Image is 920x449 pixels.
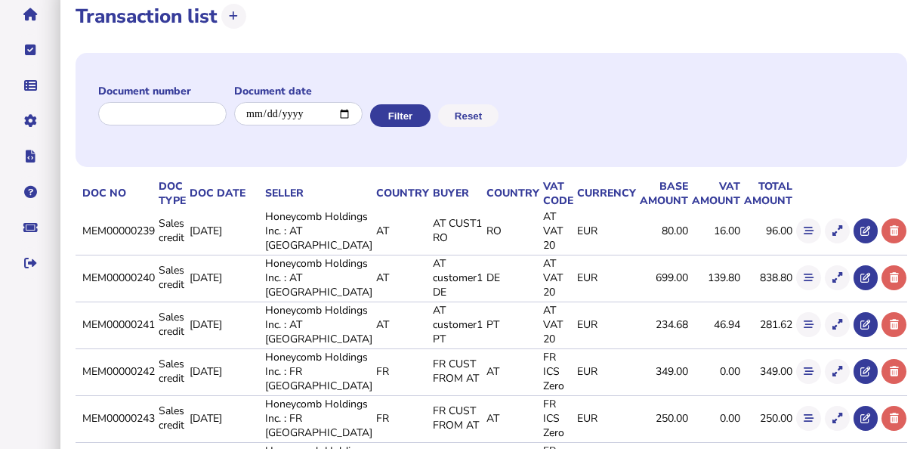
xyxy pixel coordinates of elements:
[373,348,430,394] td: FR
[483,395,540,441] td: AT
[854,265,878,290] button: Open in advisor
[187,255,262,300] td: [DATE]
[741,255,793,300] td: 838.80
[854,406,878,431] button: Open in advisor
[14,34,46,66] button: Tasks
[262,348,373,394] td: Honeycomb Holdings Inc. : FR [GEOGRAPHIC_DATA]
[79,348,156,394] td: MEM00000242
[262,209,373,253] td: Honeycomb Holdings Inc. : AT [GEOGRAPHIC_DATA]
[689,395,741,441] td: 0.00
[796,312,821,337] button: Show flow
[262,395,373,441] td: Honeycomb Holdings Inc. : FR [GEOGRAPHIC_DATA]
[76,3,218,29] h1: Transaction list
[825,406,850,431] button: Show transaction detail
[881,406,906,431] button: Delete transaction
[370,104,431,127] button: Filter
[689,302,741,347] td: 46.94
[825,312,850,337] button: Show transaction detail
[574,395,637,441] td: EUR
[14,176,46,208] button: Help pages
[14,212,46,243] button: Raise a support ticket
[156,348,187,394] td: Sales credit
[637,178,689,209] th: Base amount
[637,348,689,394] td: 349.00
[14,105,46,137] button: Manage settings
[79,178,156,209] th: Doc No
[373,302,430,347] td: AT
[187,178,262,209] th: Doc Date
[825,359,850,384] button: Show transaction detail
[262,302,373,347] td: Honeycomb Holdings Inc. : AT [GEOGRAPHIC_DATA]
[881,312,906,337] button: Delete transaction
[156,395,187,441] td: Sales credit
[854,359,878,384] button: Open in advisor
[156,302,187,347] td: Sales credit
[741,348,793,394] td: 349.00
[741,395,793,441] td: 250.00
[741,302,793,347] td: 281.62
[854,312,878,337] button: Open in advisor
[430,348,483,394] td: FR CUST FROM AT
[438,104,499,127] button: Reset
[373,395,430,441] td: FR
[483,209,540,253] td: RO
[262,178,373,209] th: Seller
[689,255,741,300] td: 139.80
[373,255,430,300] td: AT
[187,348,262,394] td: [DATE]
[79,395,156,441] td: MEM00000243
[430,255,483,300] td: AT customer1 DE
[574,255,637,300] td: EUR
[540,395,574,441] td: FR ICS Zero
[430,302,483,347] td: AT customer1 PT
[796,406,821,431] button: Show flow
[430,178,483,209] th: Buyer
[637,209,689,253] td: 80.00
[156,178,187,209] th: Doc Type
[156,255,187,300] td: Sales credit
[187,302,262,347] td: [DATE]
[483,302,540,347] td: PT
[825,218,850,243] button: Show transaction detail
[881,265,906,290] button: Delete transaction
[574,348,637,394] td: EUR
[689,178,741,209] th: VAT amount
[689,209,741,253] td: 16.00
[540,255,574,300] td: AT VAT 20
[637,302,689,347] td: 234.68
[574,209,637,253] td: EUR
[187,209,262,253] td: [DATE]
[14,70,46,101] button: Data manager
[637,395,689,441] td: 250.00
[430,209,483,253] td: AT CUST1 RO
[187,395,262,441] td: [DATE]
[373,178,430,209] th: Country
[540,209,574,253] td: AT VAT 20
[483,348,540,394] td: AT
[540,302,574,347] td: AT VAT 20
[483,255,540,300] td: DE
[540,178,574,209] th: VAT code
[540,348,574,394] td: FR ICS Zero
[373,209,430,253] td: AT
[854,218,878,243] button: Open in advisor
[234,84,363,98] label: Document date
[98,84,227,98] label: Document number
[24,85,37,86] i: Data manager
[796,359,821,384] button: Show flow
[574,178,637,209] th: Currency
[796,218,821,243] button: Show flow
[881,218,906,243] button: Delete transaction
[14,141,46,172] button: Developer hub links
[262,255,373,300] td: Honeycomb Holdings Inc. : AT [GEOGRAPHIC_DATA]
[156,209,187,253] td: Sales credit
[825,265,850,290] button: Show transaction detail
[430,395,483,441] td: FR CUST FROM AT
[79,255,156,300] td: MEM00000240
[689,348,741,394] td: 0.00
[221,4,246,29] button: Upload transactions
[637,255,689,300] td: 699.00
[741,209,793,253] td: 96.00
[574,302,637,347] td: EUR
[483,178,540,209] th: Country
